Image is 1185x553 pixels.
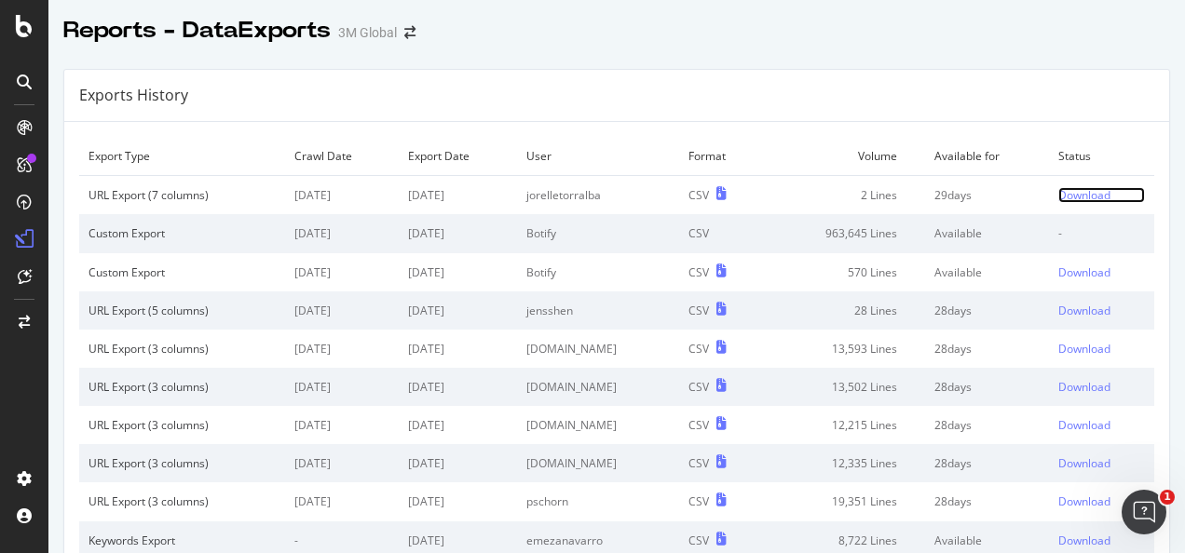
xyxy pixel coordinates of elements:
td: 963,645 Lines [763,214,925,252]
td: Export Date [399,137,518,176]
a: Download [1058,417,1145,433]
div: URL Export (3 columns) [89,417,276,433]
div: 3M Global [338,23,397,42]
td: [DATE] [285,253,399,291]
td: [DATE] [285,214,399,252]
td: [DOMAIN_NAME] [517,330,679,368]
div: Custom Export [89,225,276,241]
td: [DATE] [399,406,518,444]
td: 13,593 Lines [763,330,925,368]
div: URL Export (5 columns) [89,303,276,318]
div: Keywords Export [89,533,276,548]
div: URL Export (7 columns) [89,187,276,203]
div: Download [1058,455,1110,471]
a: Download [1058,533,1145,548]
a: Download [1058,187,1145,203]
td: [DATE] [285,444,399,482]
td: jensshen [517,291,679,330]
td: [DATE] [285,368,399,406]
a: Download [1058,264,1145,280]
td: [DATE] [399,330,518,368]
td: Crawl Date [285,137,399,176]
td: [DATE] [285,330,399,368]
div: Available [934,225,1040,241]
td: 29 days [925,176,1049,215]
div: CSV [688,455,709,471]
div: Exports History [79,85,188,106]
div: Download [1058,417,1110,433]
a: Download [1058,455,1145,471]
div: URL Export (3 columns) [89,455,276,471]
td: [DATE] [399,176,518,215]
td: Botify [517,214,679,252]
td: 28 days [925,482,1049,520]
td: Botify [517,253,679,291]
td: [DOMAIN_NAME] [517,368,679,406]
td: Volume [763,137,925,176]
div: CSV [688,303,709,318]
td: [DATE] [285,482,399,520]
div: Download [1058,264,1110,280]
td: 28 days [925,406,1049,444]
td: 570 Lines [763,253,925,291]
div: Download [1058,303,1110,318]
div: Available [934,533,1040,548]
td: 28 days [925,330,1049,368]
td: [DATE] [399,482,518,520]
div: CSV [688,187,709,203]
td: [DOMAIN_NAME] [517,406,679,444]
div: CSV [688,493,709,509]
td: - [1049,214,1154,252]
td: 19,351 Lines [763,482,925,520]
iframe: Intercom live chat [1122,490,1166,534]
td: 28 days [925,368,1049,406]
td: Status [1049,137,1154,176]
div: Download [1058,493,1110,509]
div: arrow-right-arrow-left [404,26,415,39]
td: 12,335 Lines [763,444,925,482]
div: CSV [688,417,709,433]
td: [DATE] [285,406,399,444]
td: User [517,137,679,176]
td: [DATE] [399,291,518,330]
td: jorelletorralba [517,176,679,215]
div: CSV [688,379,709,395]
span: 1 [1160,490,1175,505]
td: [DATE] [399,444,518,482]
a: Download [1058,303,1145,318]
div: CSV [688,533,709,548]
div: URL Export (3 columns) [89,493,276,509]
div: URL Export (3 columns) [89,341,276,357]
td: Available for [925,137,1049,176]
td: 28 days [925,444,1049,482]
td: CSV [679,214,763,252]
a: Download [1058,341,1145,357]
td: 12,215 Lines [763,406,925,444]
div: Download [1058,379,1110,395]
div: Reports - DataExports [63,15,331,47]
td: pschorn [517,482,679,520]
div: Download [1058,341,1110,357]
td: [DATE] [285,176,399,215]
td: 2 Lines [763,176,925,215]
td: Format [679,137,763,176]
a: Download [1058,493,1145,509]
td: Export Type [79,137,285,176]
td: 28 days [925,291,1049,330]
div: URL Export (3 columns) [89,379,276,395]
td: [DATE] [285,291,399,330]
div: Custom Export [89,264,276,280]
a: Download [1058,379,1145,395]
div: CSV [688,341,709,357]
td: [DATE] [399,368,518,406]
td: [DATE] [399,253,518,291]
td: [DATE] [399,214,518,252]
td: 13,502 Lines [763,368,925,406]
div: CSV [688,264,709,280]
div: Download [1058,187,1110,203]
td: 28 Lines [763,291,925,330]
div: Download [1058,533,1110,548]
td: [DOMAIN_NAME] [517,444,679,482]
div: Available [934,264,1040,280]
